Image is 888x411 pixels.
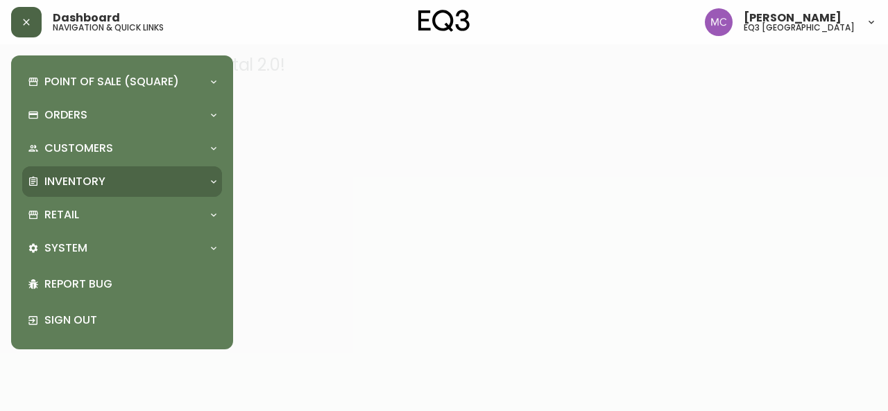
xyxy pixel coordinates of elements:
div: System [22,233,222,263]
h5: eq3 [GEOGRAPHIC_DATA] [744,24,855,32]
img: 6dbdb61c5655a9a555815750a11666cc [705,8,733,36]
p: Report Bug [44,277,216,292]
div: Point of Sale (Square) [22,67,222,97]
div: Customers [22,133,222,164]
p: Retail [44,207,79,222]
div: Retail [22,200,222,230]
div: Inventory [22,166,222,197]
p: Point of Sale (Square) [44,74,179,89]
div: Sign Out [22,302,222,338]
p: Customers [44,141,113,156]
div: Report Bug [22,266,222,302]
span: Dashboard [53,12,120,24]
span: [PERSON_NAME] [744,12,842,24]
p: Sign Out [44,313,216,328]
div: Orders [22,100,222,130]
p: Inventory [44,174,105,189]
p: Orders [44,107,87,123]
h5: navigation & quick links [53,24,164,32]
img: logo [418,10,470,32]
p: System [44,241,87,256]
